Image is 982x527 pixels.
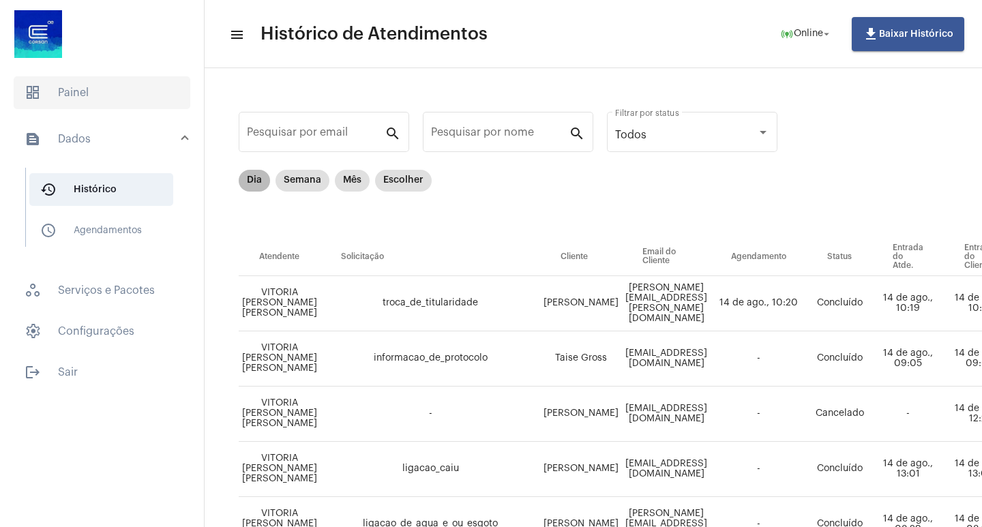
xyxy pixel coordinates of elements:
td: Concluído [807,442,872,497]
span: Configurações [14,315,190,348]
mat-panel-title: Dados [25,131,182,147]
td: [EMAIL_ADDRESS][DOMAIN_NAME] [622,387,711,442]
td: 14 de ago., 09:05 [872,331,944,387]
th: Atendente [239,238,321,276]
td: [EMAIL_ADDRESS][DOMAIN_NAME] [622,331,711,387]
td: [PERSON_NAME] [540,276,622,331]
td: 14 de ago., 10:19 [872,276,944,331]
td: 14 de ago., 10:20 [711,276,807,331]
td: [PERSON_NAME] [540,442,622,497]
span: troca_de_titularidade [383,298,478,307]
button: Baixar Histórico [852,17,964,51]
td: Concluído [807,331,872,387]
mat-chip: Semana [276,170,329,192]
span: Todos [615,130,646,140]
mat-chip: Dia [239,170,270,192]
td: VITORIA [PERSON_NAME] [PERSON_NAME] [239,331,321,387]
td: [PERSON_NAME][EMAIL_ADDRESS][PERSON_NAME][DOMAIN_NAME] [622,276,711,331]
td: VITORIA [PERSON_NAME] [PERSON_NAME] [239,276,321,331]
th: Status [807,238,872,276]
mat-icon: sidenav icon [25,131,41,147]
mat-chip: Escolher [375,170,432,192]
td: - [711,387,807,442]
img: d4669ae0-8c07-2337-4f67-34b0df7f5ae4.jpeg [11,7,65,61]
span: Serviços e Pacotes [14,274,190,307]
th: Email do Cliente [622,238,711,276]
td: - [711,331,807,387]
th: Agendamento [711,238,807,276]
span: Painel [14,76,190,109]
span: sidenav icon [25,323,41,340]
td: Taise Gross [540,331,622,387]
mat-icon: sidenav icon [229,27,243,43]
span: Agendamentos [29,214,173,247]
input: Pesquisar por nome [431,129,569,141]
td: VITORIA [PERSON_NAME] [PERSON_NAME] [239,442,321,497]
span: Online [794,29,823,39]
mat-chip: Mês [335,170,370,192]
td: VITORIA [PERSON_NAME] [PERSON_NAME] [239,387,321,442]
mat-icon: sidenav icon [25,364,41,380]
td: [EMAIL_ADDRESS][DOMAIN_NAME] [622,442,711,497]
mat-expansion-panel-header: sidenav iconDados [8,117,204,161]
td: [PERSON_NAME] [540,387,622,442]
mat-icon: search [385,125,401,141]
span: sidenav icon [25,282,41,299]
td: - [711,442,807,497]
mat-icon: search [569,125,585,141]
mat-icon: arrow_drop_down [820,28,833,40]
span: sidenav icon [25,85,41,101]
input: Pesquisar por email [247,129,385,141]
td: Concluído [807,276,872,331]
th: Entrada do Atde. [872,238,944,276]
button: Online [772,20,841,48]
span: Baixar Histórico [863,29,953,39]
mat-icon: file_download [863,26,879,42]
mat-icon: sidenav icon [40,222,57,239]
th: Solicitação [321,238,540,276]
span: Sair [14,356,190,389]
span: ligacao_caiu [402,464,459,473]
span: - [429,408,432,418]
span: informacao_de_protocolo [374,353,488,363]
td: - [872,387,944,442]
mat-icon: sidenav icon [40,181,57,198]
span: Histórico [29,173,173,206]
td: 14 de ago., 13:01 [872,442,944,497]
span: Histórico de Atendimentos [261,23,488,45]
div: sidenav iconDados [8,161,204,266]
td: Cancelado [807,387,872,442]
th: Cliente [540,238,622,276]
mat-icon: online_prediction [780,27,794,41]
